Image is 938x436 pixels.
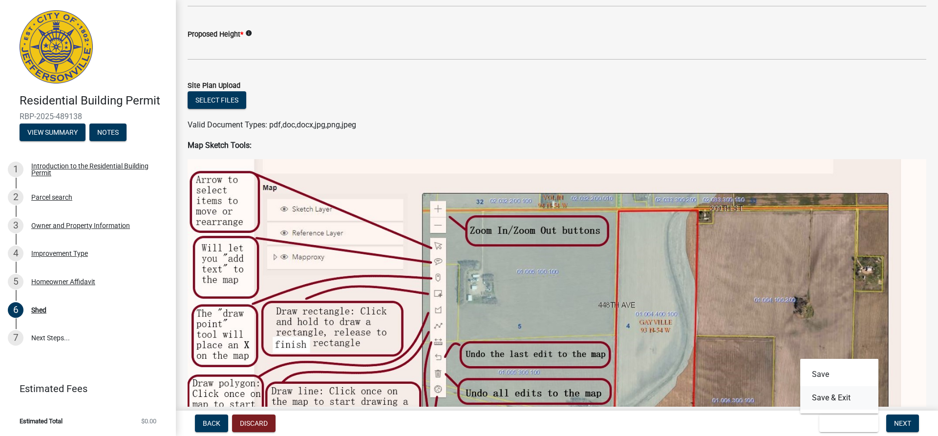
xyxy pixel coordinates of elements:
span: Valid Document Types: pdf,doc,docx,jpg,png,jpeg [188,120,356,129]
div: 2 [8,189,23,205]
div: 7 [8,330,23,346]
span: Save & Exit [827,419,865,427]
div: Improvement Type [31,250,88,257]
button: Discard [232,415,276,432]
div: Parcel search [31,194,72,201]
img: City of Jeffersonville, Indiana [20,10,93,83]
button: Save & Exit [819,415,878,432]
div: Shed [31,307,46,313]
div: 6 [8,302,23,318]
button: Select files [188,91,246,109]
span: RBP-2025-489138 [20,112,156,121]
button: Back [195,415,228,432]
div: Introduction to the Residential Building Permit [31,163,160,176]
div: Owner and Property Information [31,222,130,229]
div: 1 [8,162,23,177]
span: Estimated Total [20,418,63,424]
button: Save [800,363,878,386]
button: View Summary [20,124,85,141]
strong: Map Sketch Tools: [188,141,252,150]
span: Back [203,419,220,427]
label: Proposed Height [188,31,243,38]
div: 5 [8,274,23,290]
a: Estimated Fees [8,379,160,398]
span: $0.00 [141,418,156,424]
h4: Residential Building Permit [20,94,168,108]
div: Save & Exit [800,359,878,414]
div: 3 [8,218,23,233]
wm-modal-confirm: Summary [20,129,85,137]
button: Next [886,415,919,432]
wm-modal-confirm: Notes [89,129,127,137]
button: Notes [89,124,127,141]
div: Homeowner Affidavit [31,278,95,285]
span: Next [894,419,911,427]
i: info [245,30,252,37]
button: Save & Exit [800,386,878,410]
label: Site Plan Upload [188,83,240,89]
div: 4 [8,246,23,261]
